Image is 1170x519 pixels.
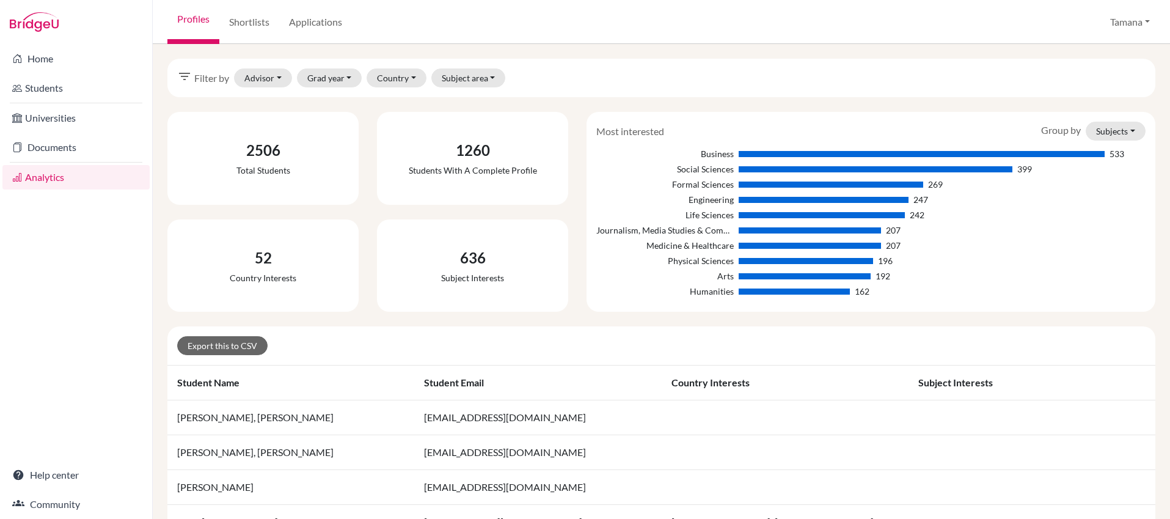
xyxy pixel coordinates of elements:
button: Subjects [1086,122,1146,141]
a: Home [2,46,150,71]
a: Analytics [2,165,150,190]
div: Business [596,147,734,160]
div: 52 [230,247,296,269]
div: 533 [1110,147,1124,160]
div: 399 [1017,163,1032,175]
button: Advisor [234,68,292,87]
div: 207 [886,224,901,237]
div: Engineering [596,193,734,206]
div: 269 [928,178,943,191]
td: [EMAIL_ADDRESS][DOMAIN_NAME] [414,470,661,505]
a: Universities [2,106,150,130]
td: [PERSON_NAME] [167,470,414,505]
span: Filter by [194,71,229,86]
div: Students with a complete profile [409,164,537,177]
div: 247 [913,193,928,206]
div: Humanities [596,285,734,298]
div: 1260 [409,139,537,161]
div: Formal Sciences [596,178,734,191]
a: Students [2,76,150,100]
td: [EMAIL_ADDRESS][DOMAIN_NAME] [414,400,661,435]
img: Bridge-U [10,12,59,32]
div: 207 [886,239,901,252]
div: Group by [1032,122,1155,141]
div: 2506 [236,139,290,161]
button: Tamana [1105,10,1155,34]
th: Subject interests [909,366,1155,400]
div: 162 [855,285,869,298]
button: Grad year [297,68,362,87]
td: [PERSON_NAME], [PERSON_NAME] [167,435,414,470]
th: Student email [414,366,661,400]
div: Physical Sciences [596,254,734,267]
div: Arts [596,270,734,282]
div: Journalism, Media Studies & Communication [596,224,734,237]
div: Social Sciences [596,163,734,175]
a: Export this to CSV [177,336,268,355]
button: Subject area [431,68,506,87]
a: Community [2,492,150,517]
div: 192 [876,270,890,282]
div: 636 [441,247,504,269]
th: Student name [167,366,414,400]
i: filter_list [177,69,192,84]
div: Total students [236,164,290,177]
td: [PERSON_NAME], [PERSON_NAME] [167,400,414,435]
a: Help center [2,463,150,487]
a: Documents [2,135,150,160]
button: Country [367,68,426,87]
div: Subject interests [441,271,504,284]
div: Life Sciences [596,208,734,221]
th: Country interests [662,366,909,400]
td: [EMAIL_ADDRESS][DOMAIN_NAME] [414,435,661,470]
div: 242 [910,208,924,221]
div: Most interested [587,124,673,139]
div: Medicine & Healthcare [596,239,734,252]
div: Country interests [230,271,296,284]
div: 196 [878,254,893,267]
